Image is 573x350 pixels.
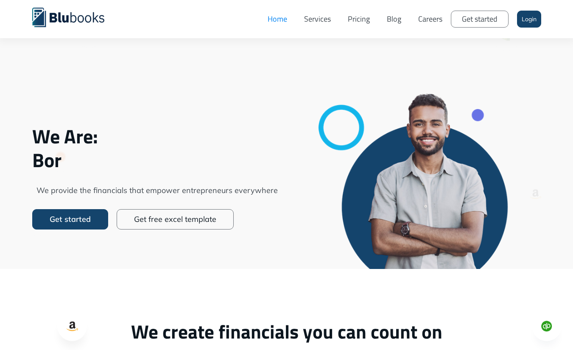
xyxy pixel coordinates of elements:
[32,6,117,27] a: home
[32,209,108,230] a: Get started
[32,320,541,343] h2: We create financials you can count on
[259,6,296,32] a: Home
[378,6,410,32] a: Blog
[117,209,234,230] a: Get free excel template
[410,6,451,32] a: Careers
[32,148,282,172] span: Bor
[517,11,541,28] a: Login
[32,124,282,148] span: We Are:
[451,11,509,28] a: Get started
[296,6,339,32] a: Services
[32,185,282,196] span: We provide the financials that empower entrepreneurs everywhere
[339,6,378,32] a: Pricing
